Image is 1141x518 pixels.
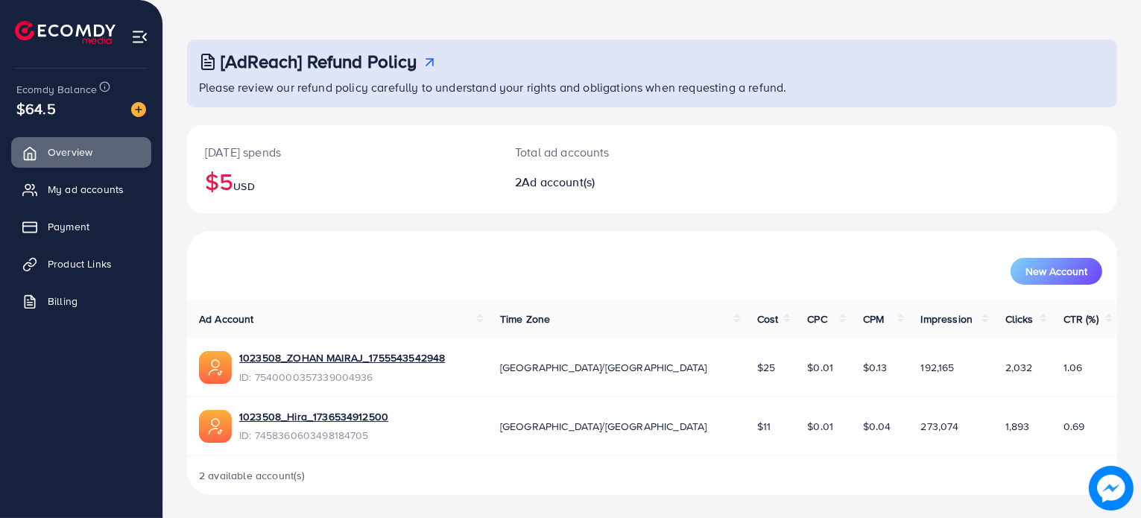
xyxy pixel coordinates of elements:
span: $11 [757,419,771,434]
a: 1023508_Hira_1736534912500 [239,409,388,424]
span: $25 [757,360,775,375]
span: Ad Account [199,312,254,326]
p: [DATE] spends [205,143,479,161]
span: CPM [863,312,884,326]
span: Overview [48,145,92,159]
span: Time Zone [500,312,550,326]
a: Payment [11,212,151,241]
a: 1023508_ZOHAN MAIRAJ_1755543542948 [239,350,445,365]
span: My ad accounts [48,182,124,197]
img: ic-ads-acc.e4c84228.svg [199,351,232,384]
span: ID: 7458360603498184705 [239,428,388,443]
a: Overview [11,137,151,167]
span: 2 available account(s) [199,468,306,483]
span: Impression [921,312,973,326]
h3: [AdReach] Refund Policy [221,51,417,72]
span: $0.01 [807,360,833,375]
a: Product Links [11,249,151,279]
span: $64.5 [16,98,56,119]
img: image [1089,466,1134,511]
img: logo [15,21,116,44]
h2: $5 [205,167,479,195]
h2: 2 [515,175,712,189]
span: $0.13 [863,360,888,375]
span: 2,032 [1005,360,1033,375]
span: 192,165 [921,360,955,375]
span: 0.69 [1063,419,1085,434]
span: CTR (%) [1063,312,1099,326]
span: [GEOGRAPHIC_DATA]/[GEOGRAPHIC_DATA] [500,360,707,375]
span: $0.04 [863,419,891,434]
p: Please review our refund policy carefully to understand your rights and obligations when requesti... [199,78,1108,96]
span: Ecomdy Balance [16,82,97,97]
span: 1.06 [1063,360,1083,375]
img: ic-ads-acc.e4c84228.svg [199,410,232,443]
button: New Account [1011,258,1102,285]
span: Payment [48,219,89,234]
span: ID: 7540000357339004936 [239,370,445,385]
p: Total ad accounts [515,143,712,161]
span: Product Links [48,256,112,271]
span: 1,893 [1005,419,1030,434]
span: USD [233,179,254,194]
img: image [131,102,146,117]
img: menu [131,28,148,45]
span: New Account [1025,266,1087,277]
a: My ad accounts [11,174,151,204]
span: $0.01 [807,419,833,434]
span: 273,074 [921,419,959,434]
span: Billing [48,294,78,309]
span: Ad account(s) [522,174,595,190]
span: Clicks [1005,312,1034,326]
a: Billing [11,286,151,316]
span: Cost [757,312,779,326]
span: [GEOGRAPHIC_DATA]/[GEOGRAPHIC_DATA] [500,419,707,434]
span: CPC [807,312,826,326]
